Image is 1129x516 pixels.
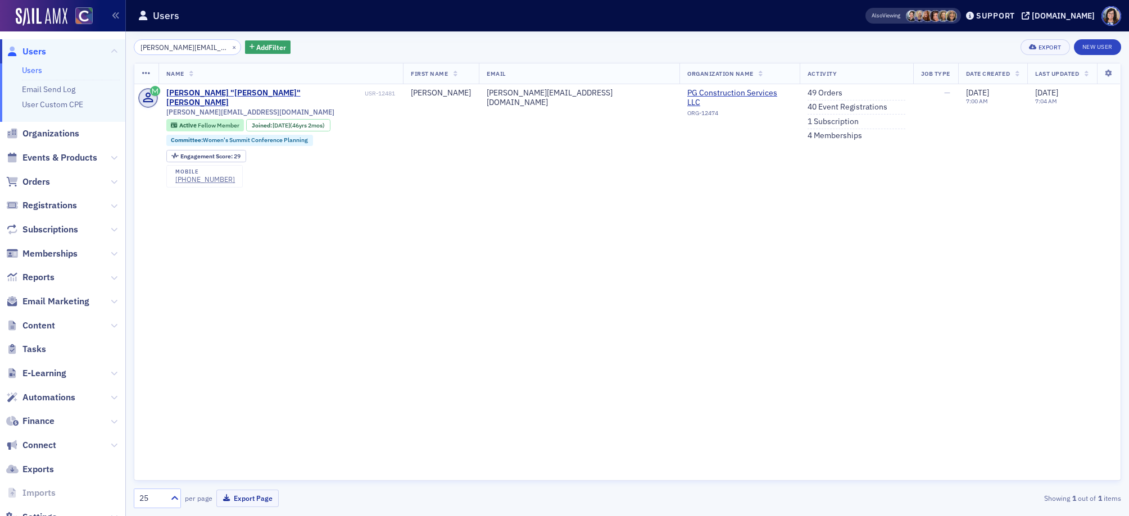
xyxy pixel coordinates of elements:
[22,391,75,404] span: Automations
[1035,88,1058,98] span: [DATE]
[180,152,234,160] span: Engagement Score :
[171,122,239,129] a: Active Fellow Member
[1032,11,1095,21] div: [DOMAIN_NAME]
[922,10,933,22] span: Sheila Duggan
[914,10,926,22] span: Alicia Gelinas
[6,152,97,164] a: Events & Products
[6,223,78,236] a: Subscriptions
[22,223,78,236] span: Subscriptions
[966,88,989,98] span: [DATE]
[153,9,179,22] h1: Users
[22,463,54,476] span: Exports
[6,127,79,140] a: Organizations
[411,88,471,98] div: [PERSON_NAME]
[6,319,55,332] a: Content
[175,168,235,175] div: mobile
[6,295,89,308] a: Email Marketing
[966,70,1010,77] span: Date Created
[22,295,89,308] span: Email Marketing
[6,415,55,427] a: Finance
[487,70,506,77] span: Email
[22,152,97,164] span: Events & Products
[487,88,672,108] div: [PERSON_NAME][EMAIL_ADDRESS][DOMAIN_NAME]
[16,8,67,26] img: SailAMX
[976,11,1015,21] div: Support
[365,90,395,97] div: USR-12481
[872,12,900,20] span: Viewing
[930,10,941,22] span: Katie Foo
[171,136,308,144] a: Committee:Women's Summit Conference Planning
[139,492,164,504] div: 25
[687,109,792,121] div: ORG-12474
[22,343,46,355] span: Tasks
[134,39,241,55] input: Search…
[22,176,50,188] span: Orders
[1022,12,1099,20] button: [DOMAIN_NAME]
[966,97,988,105] time: 7:00 AM
[1096,493,1104,503] strong: 1
[245,40,291,54] button: AddFilter
[808,131,862,141] a: 4 Memberships
[906,10,918,22] span: Pamela Galey-Coleman
[1021,39,1069,55] button: Export
[1070,493,1078,503] strong: 1
[22,65,42,75] a: Users
[171,136,203,144] span: Committee :
[166,108,334,116] span: [PERSON_NAME][EMAIL_ADDRESS][DOMAIN_NAME]
[22,319,55,332] span: Content
[216,490,279,507] button: Export Page
[166,135,314,146] div: Committee:
[921,70,950,77] span: Job Type
[1035,70,1079,77] span: Last Updated
[22,127,79,140] span: Organizations
[175,175,235,184] a: [PHONE_NUMBER]
[166,150,246,162] div: Engagement Score: 29
[6,463,54,476] a: Exports
[22,271,55,284] span: Reports
[22,45,46,58] span: Users
[808,117,859,127] a: 1 Subscription
[67,7,93,26] a: View Homepage
[6,45,46,58] a: Users
[872,12,882,19] div: Also
[22,99,83,109] a: User Custom CPE
[1039,44,1062,51] div: Export
[273,121,290,129] span: [DATE]
[166,119,244,131] div: Active: Active: Fellow Member
[937,10,949,22] span: Lindsay Moore
[945,10,957,22] span: Lauren Standiford
[22,248,78,260] span: Memberships
[6,199,77,212] a: Registrations
[179,121,198,129] span: Active
[687,70,754,77] span: Organization Name
[808,70,837,77] span: Activity
[198,121,239,129] span: Fellow Member
[75,7,93,25] img: SailAMX
[22,415,55,427] span: Finance
[6,391,75,404] a: Automations
[273,122,325,129] div: (46yrs 2mos)
[1074,39,1121,55] a: New User
[808,102,887,112] a: 40 Event Registrations
[22,439,56,451] span: Connect
[1101,6,1121,26] span: Profile
[6,487,56,499] a: Imports
[256,42,286,52] span: Add Filter
[166,70,184,77] span: Name
[808,88,842,98] a: 49 Orders
[246,119,330,131] div: Joined: 1979-07-25 00:00:00
[6,439,56,451] a: Connect
[687,88,792,108] a: PG Construction Services LLC
[185,493,212,503] label: per page
[166,88,363,108] div: [PERSON_NAME] "[PERSON_NAME]" [PERSON_NAME]
[6,176,50,188] a: Orders
[6,248,78,260] a: Memberships
[6,343,46,355] a: Tasks
[22,84,75,94] a: Email Send Log
[229,42,239,52] button: ×
[6,271,55,284] a: Reports
[944,88,950,98] span: —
